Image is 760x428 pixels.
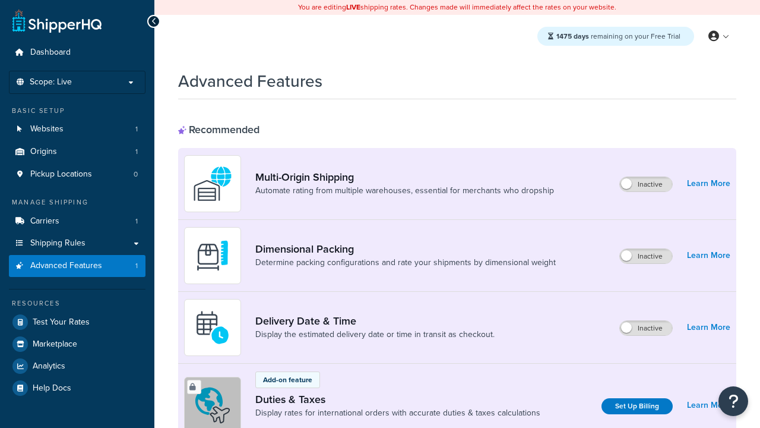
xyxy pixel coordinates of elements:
[192,235,233,276] img: DTVBYsAAAAAASUVORK5CYII=
[135,261,138,271] span: 1
[9,255,145,277] li: Advanced Features
[255,329,495,341] a: Display the estimated delivery date or time in transit as checkout.
[30,216,59,226] span: Carriers
[687,247,730,264] a: Learn More
[620,249,672,263] label: Inactive
[134,169,138,180] span: 0
[135,216,138,226] span: 1
[33,339,77,350] span: Marketplace
[9,210,145,232] li: Carriers
[9,377,145,399] a: Help Docs
[33,317,90,328] span: Test Your Rates
[30,169,92,180] span: Pickup Locations
[9,210,145,232] a: Carriers1
[9,141,145,163] a: Origins1
[192,163,233,204] img: WatD5o0RtDAAAAAElFTkSuQmCC
[255,171,554,184] a: Multi-Origin Shipping
[9,163,145,185] li: Pickup Locations
[620,177,672,191] label: Inactive
[30,77,72,87] span: Scope: Live
[556,31,680,42] span: remaining on your Free Trial
[9,118,145,140] li: Websites
[255,243,556,256] a: Dimensional Packing
[192,307,233,348] img: gfkeb5ejjkALwAAAABJRU5ErkJggg==
[9,311,145,333] a: Test Your Rates
[178,70,322,93] h1: Advanced Features
[620,321,672,335] label: Inactive
[601,398,673,414] a: Set Up Billing
[178,123,259,136] div: Recommended
[9,141,145,163] li: Origins
[30,124,64,134] span: Websites
[255,185,554,197] a: Automate rating from multiple warehouses, essential for merchants who dropship
[9,355,145,377] a: Analytics
[255,314,495,328] a: Delivery Date & Time
[9,298,145,309] div: Resources
[9,106,145,116] div: Basic Setup
[556,31,589,42] strong: 1475 days
[687,175,730,192] a: Learn More
[263,374,312,385] p: Add-on feature
[255,393,540,406] a: Duties & Taxes
[9,333,145,355] a: Marketplace
[9,232,145,254] a: Shipping Rules
[255,257,556,269] a: Determine packing configurations and rate your shipments by dimensional weight
[30,238,85,248] span: Shipping Rules
[255,407,540,419] a: Display rates for international orders with accurate duties & taxes calculations
[9,255,145,277] a: Advanced Features1
[30,147,57,157] span: Origins
[30,48,71,58] span: Dashboard
[9,197,145,207] div: Manage Shipping
[135,124,138,134] span: 1
[135,147,138,157] span: 1
[687,319,730,336] a: Learn More
[30,261,102,271] span: Advanced Features
[346,2,360,12] b: LIVE
[33,361,65,372] span: Analytics
[718,386,748,416] button: Open Resource Center
[687,397,730,414] a: Learn More
[9,42,145,64] a: Dashboard
[33,383,71,394] span: Help Docs
[9,118,145,140] a: Websites1
[9,163,145,185] a: Pickup Locations0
